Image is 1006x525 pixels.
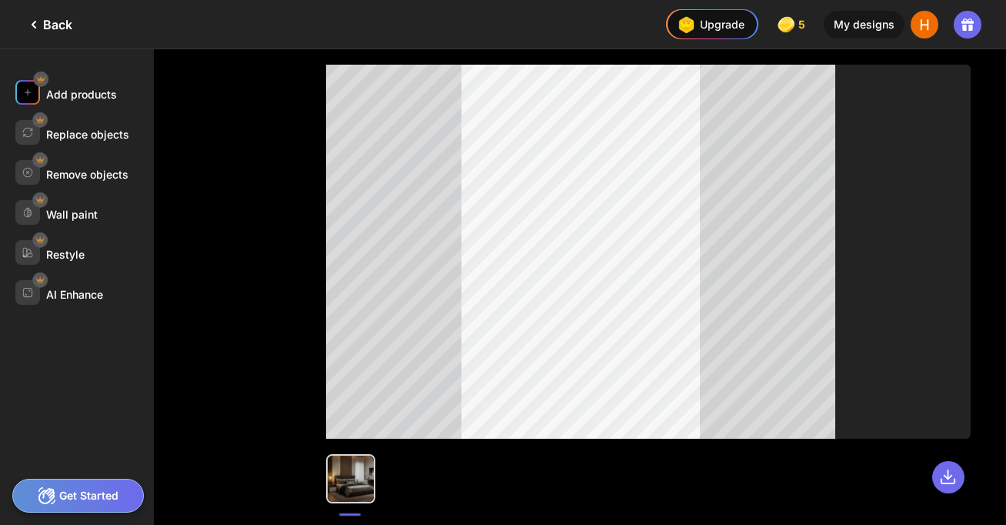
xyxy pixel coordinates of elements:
div: My designs [824,11,904,38]
div: Restyle [46,248,85,261]
div: Wall paint [46,208,98,221]
div: Remove objects [46,168,128,181]
span: 5 [798,18,808,31]
div: Upgrade [674,12,745,37]
img: upgrade-nav-btn-icon.gif [674,12,698,37]
div: Add products [46,88,117,101]
div: Get Started [12,479,144,513]
img: AATXAJztq2xXIdmBD_NKYHameJPL50y9FEsU9UKUkpgd=s96-c [911,11,938,38]
div: AI Enhance [46,288,103,301]
div: Back [25,15,72,34]
div: Replace objects [46,128,129,141]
